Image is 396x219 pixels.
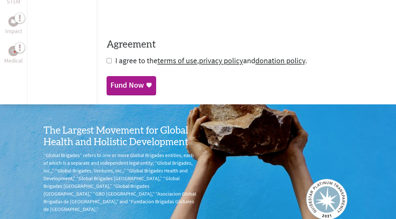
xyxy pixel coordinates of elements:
div: Fund Now [110,80,144,90]
a: ImpactImpact [5,16,22,36]
p: Medical [4,56,23,65]
a: MedicalMedical [4,46,23,65]
p: “Global Brigades” refers to one or more Global Brigades entities, each of which is a separate and... [43,151,198,213]
p: Impact [5,27,22,36]
a: terms of use [157,56,197,66]
h4: Agreement [107,39,386,50]
img: Impact [11,19,16,24]
iframe: reCAPTCHA [107,1,204,26]
div: Medical [8,46,19,56]
img: Medical [11,48,16,54]
h3: The Largest Movement for Global Health and Holistic Development [43,125,198,148]
div: Impact [8,16,19,27]
a: Fund Now [107,76,156,94]
a: donation policy [255,56,305,66]
a: privacy policy [199,56,243,66]
span: I agree to the , and . [115,56,307,66]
